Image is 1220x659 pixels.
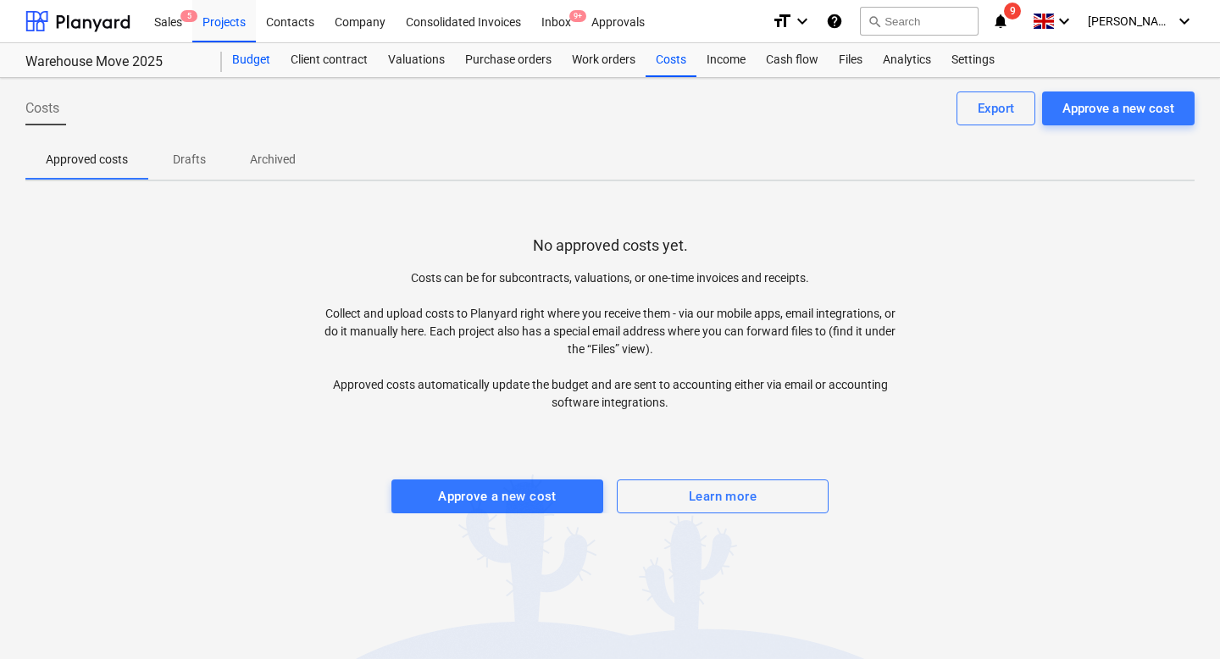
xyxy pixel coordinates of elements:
[1088,14,1173,28] span: [PERSON_NAME]
[180,10,197,22] span: 5
[617,479,829,513] button: Learn more
[1135,578,1220,659] iframe: Chat Widget
[25,53,202,71] div: Warehouse Move 2025
[46,151,128,169] p: Approved costs
[280,43,378,77] a: Client contract
[646,43,696,77] a: Costs
[562,43,646,77] a: Work orders
[941,43,1005,77] a: Settings
[1042,91,1195,125] button: Approve a new cost
[25,98,59,119] span: Costs
[696,43,756,77] a: Income
[455,43,562,77] a: Purchase orders
[169,151,209,169] p: Drafts
[792,11,812,31] i: keyboard_arrow_down
[689,485,757,507] div: Learn more
[860,7,979,36] button: Search
[957,91,1035,125] button: Export
[378,43,455,77] a: Valuations
[772,11,792,31] i: format_size
[868,14,881,28] span: search
[318,269,902,412] p: Costs can be for subcontracts, valuations, or one-time invoices and receipts. Collect and upload ...
[250,151,296,169] p: Archived
[1174,11,1195,31] i: keyboard_arrow_down
[992,11,1009,31] i: notifications
[1004,3,1021,19] span: 9
[438,485,557,507] div: Approve a new cost
[1054,11,1074,31] i: keyboard_arrow_down
[829,43,873,77] a: Files
[756,43,829,77] a: Cash flow
[391,479,603,513] button: Approve a new cost
[1062,97,1174,119] div: Approve a new cost
[826,11,843,31] i: Knowledge base
[978,97,1014,119] div: Export
[873,43,941,77] a: Analytics
[569,10,586,22] span: 9+
[222,43,280,77] a: Budget
[533,235,688,256] p: No approved costs yet.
